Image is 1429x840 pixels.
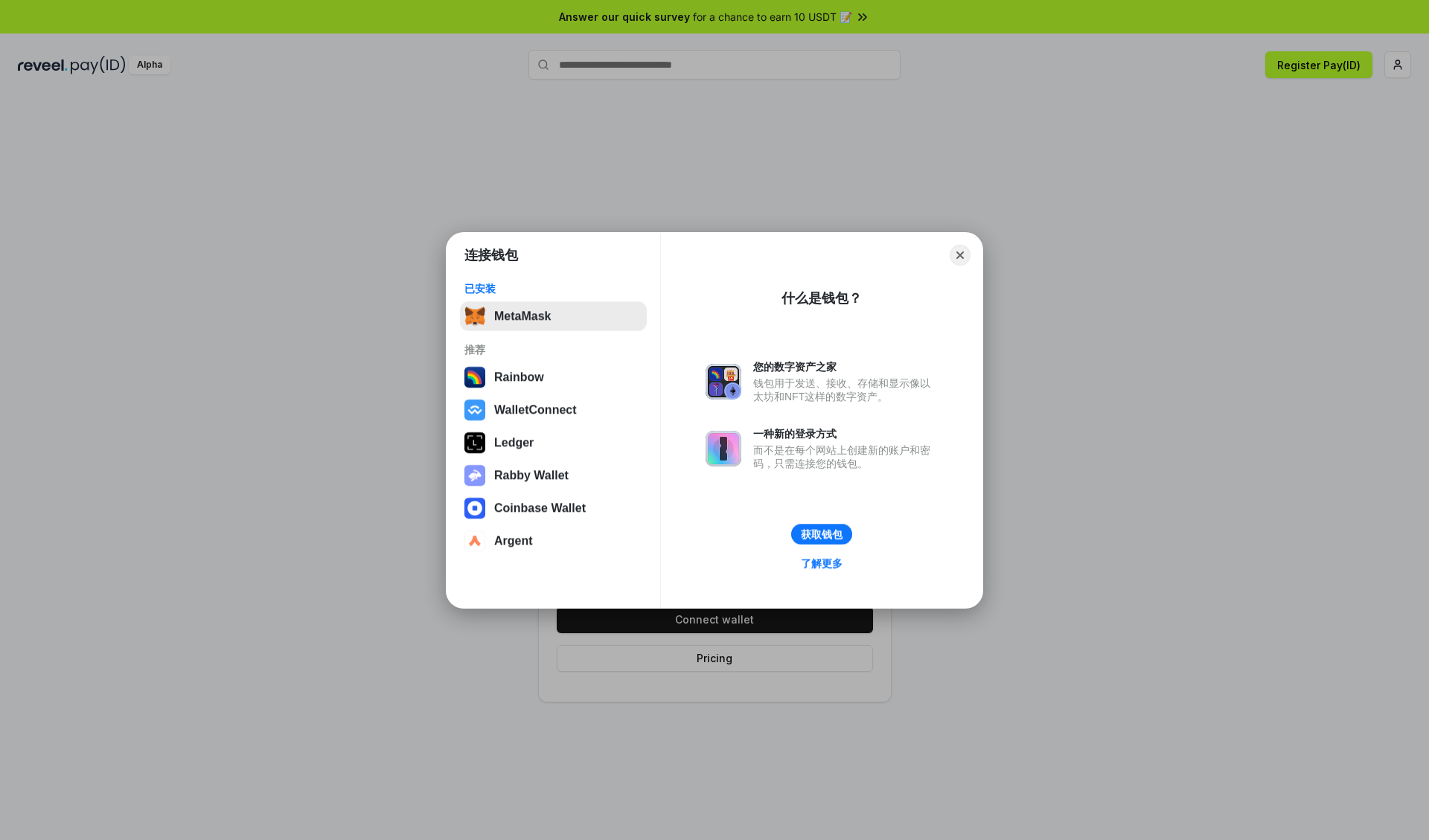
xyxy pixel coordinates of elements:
[494,501,586,515] div: Coinbase Wallet
[753,376,938,403] div: 钱包用于发送、接收、存储和显示像以太坊和NFT这样的数字资产。
[801,557,843,570] div: 了解更多
[460,395,647,425] button: WalletConnect
[494,310,551,323] div: MetaMask
[791,524,852,545] button: 获取钱包
[464,306,485,327] img: svg+xml,%3Csvg%20fill%3D%22none%22%20height%3D%2233%22%20viewBox%3D%220%200%2035%2033%22%20width%...
[464,282,642,295] div: 已安装
[494,469,569,482] div: Rabby Wallet
[464,343,642,356] div: 推荐
[464,465,485,486] img: svg+xml,%3Csvg%20xmlns%3D%22http%3A%2F%2Fwww.w3.org%2F2000%2Fsvg%22%20fill%3D%22none%22%20viewBox...
[464,498,485,519] img: svg+xml,%3Csvg%20width%3D%2228%22%20height%3D%2228%22%20viewBox%3D%220%200%2028%2028%22%20fill%3D...
[464,367,485,388] img: svg+xml,%3Csvg%20width%3D%22120%22%20height%3D%22120%22%20viewBox%3D%220%200%20120%20120%22%20fil...
[792,554,851,573] a: 了解更多
[494,371,544,384] div: Rainbow
[494,403,577,417] div: WalletConnect
[706,364,741,400] img: svg+xml,%3Csvg%20xmlns%3D%22http%3A%2F%2Fwww.w3.org%2F2000%2Fsvg%22%20fill%3D%22none%22%20viewBox...
[460,428,647,458] button: Ledger
[801,528,843,541] div: 获取钱包
[460,493,647,523] button: Coinbase Wallet
[460,362,647,392] button: Rainbow
[464,432,485,453] img: svg+xml,%3Csvg%20xmlns%3D%22http%3A%2F%2Fwww.w3.org%2F2000%2Fsvg%22%20width%3D%2228%22%20height%3...
[494,534,533,548] div: Argent
[753,360,938,373] div: 您的数字资产之家
[464,246,518,264] h1: 连接钱包
[950,245,971,266] button: Close
[460,526,647,556] button: Argent
[464,400,485,420] img: svg+xml,%3Csvg%20width%3D%2228%22%20height%3D%2228%22%20viewBox%3D%220%200%2028%2028%22%20fill%3D...
[753,427,938,440] div: 一种新的登录方式
[460,301,647,331] button: MetaMask
[460,461,647,490] button: Rabby Wallet
[781,289,862,307] div: 什么是钱包？
[753,443,938,470] div: 而不是在每个网站上创建新的账户和密码，只需连接您的钱包。
[464,530,485,551] img: svg+xml,%3Csvg%20width%3D%2228%22%20height%3D%2228%22%20viewBox%3D%220%200%2028%2028%22%20fill%3D...
[494,436,534,449] div: Ledger
[706,431,741,467] img: svg+xml,%3Csvg%20xmlns%3D%22http%3A%2F%2Fwww.w3.org%2F2000%2Fsvg%22%20fill%3D%22none%22%20viewBox...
